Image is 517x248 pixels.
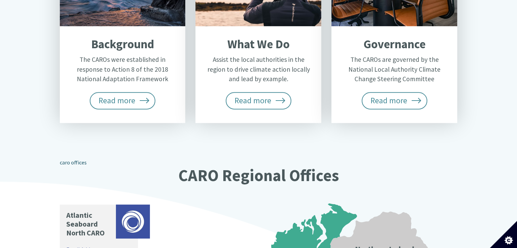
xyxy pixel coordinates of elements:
[341,55,447,84] p: The CAROs are governed by the National Local Authority Climate Change Steering Committee
[69,37,175,51] h2: Background
[90,92,156,109] span: Read more
[490,221,517,248] button: Set cookie preferences
[60,166,458,184] h2: CARO Regional Offices
[66,211,113,237] p: Atlantic Seaboard North CARO
[362,92,428,109] span: Read more
[69,55,175,84] p: The CAROs were established in response to Action 8 of the 2018 National Adaptation Framework
[205,55,311,84] p: Assist the local authorities in the region to drive climate action locally and lead by example.
[205,37,311,51] h2: What We Do
[60,159,87,166] a: caro offices
[341,37,447,51] h2: Governance
[226,92,292,109] span: Read more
